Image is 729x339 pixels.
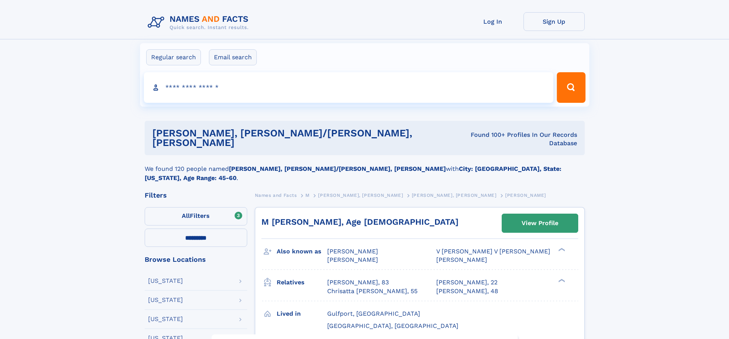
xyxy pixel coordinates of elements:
a: [PERSON_NAME], [PERSON_NAME] [318,190,403,200]
h3: Lived in [277,307,327,320]
span: [PERSON_NAME], [PERSON_NAME] [412,193,497,198]
div: View Profile [522,214,558,232]
a: [PERSON_NAME], 83 [327,278,389,287]
span: [PERSON_NAME] [327,256,378,263]
span: [GEOGRAPHIC_DATA], [GEOGRAPHIC_DATA] [327,322,458,329]
h3: Also known as [277,245,327,258]
a: View Profile [502,214,578,232]
div: [US_STATE] [148,297,183,303]
a: [PERSON_NAME], 22 [436,278,497,287]
h3: Relatives [277,276,327,289]
div: ❯ [556,247,566,252]
div: [US_STATE] [148,316,183,322]
span: [PERSON_NAME] [327,248,378,255]
div: [US_STATE] [148,278,183,284]
button: Search Button [557,72,585,103]
div: ❯ [556,278,566,283]
label: Email search [209,49,257,65]
span: Gulfport, [GEOGRAPHIC_DATA] [327,310,420,317]
a: M [PERSON_NAME], Age [DEMOGRAPHIC_DATA] [261,217,458,227]
span: V [PERSON_NAME] V [PERSON_NAME] [436,248,550,255]
a: M [305,190,310,200]
label: Regular search [146,49,201,65]
div: Found 100+ Profiles In Our Records Database [457,131,577,148]
span: [PERSON_NAME] [505,193,546,198]
a: Names and Facts [255,190,297,200]
b: City: [GEOGRAPHIC_DATA], State: [US_STATE], Age Range: 45-60 [145,165,561,182]
input: search input [144,72,554,103]
span: M [305,193,310,198]
a: Log In [462,12,524,31]
span: [PERSON_NAME], [PERSON_NAME] [318,193,403,198]
span: [PERSON_NAME] [436,256,487,263]
div: Filters [145,192,247,199]
div: Browse Locations [145,256,247,263]
span: All [182,212,190,219]
a: Chrisatta [PERSON_NAME], 55 [327,287,418,295]
div: We found 120 people named with . [145,155,585,183]
a: Sign Up [524,12,585,31]
a: [PERSON_NAME], [PERSON_NAME] [412,190,497,200]
img: Logo Names and Facts [145,12,255,33]
a: [PERSON_NAME], 48 [436,287,498,295]
label: Filters [145,207,247,225]
h1: [PERSON_NAME], [PERSON_NAME]/[PERSON_NAME], [PERSON_NAME] [152,128,457,148]
b: [PERSON_NAME], [PERSON_NAME]/[PERSON_NAME], [PERSON_NAME] [229,165,446,172]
